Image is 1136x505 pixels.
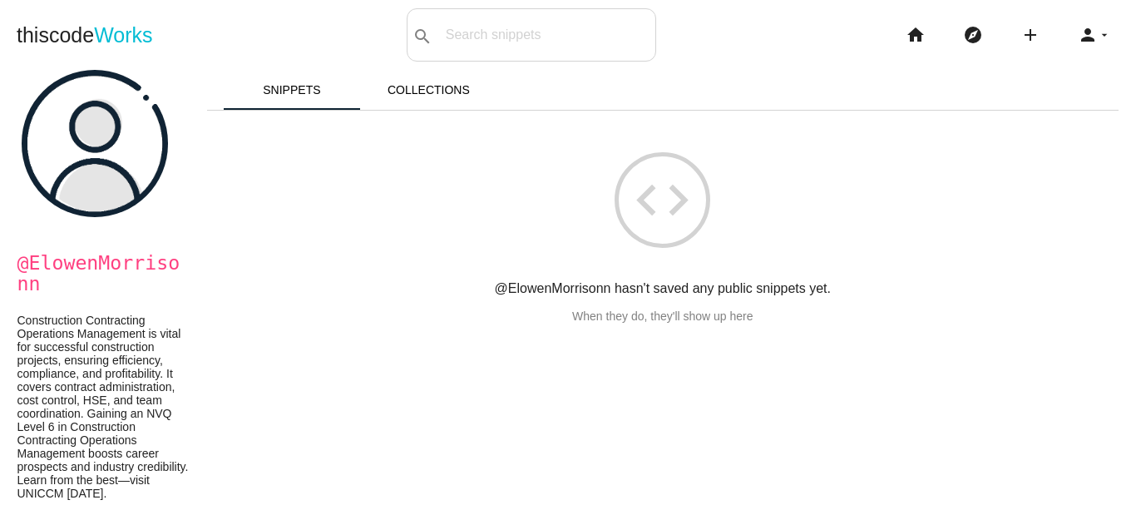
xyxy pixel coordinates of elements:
[360,70,497,110] a: Collections
[17,252,190,295] h1: @ElowenMorrisonn
[17,314,190,500] p: Construction Contracting Operations Management is vital for successful construction projects, ens...
[615,152,710,248] i: code
[437,17,655,52] input: Search snippets
[906,8,926,62] i: home
[22,70,169,217] img: user.png
[407,9,437,61] button: search
[17,8,153,62] a: thiscodeWorks
[1078,8,1098,62] i: person
[94,23,152,47] span: Works
[1098,8,1111,62] i: arrow_drop_down
[207,309,1119,323] p: When they do, they'll show up here
[963,8,983,62] i: explore
[495,281,831,295] strong: @ElowenMorrisonn hasn't saved any public snippets yet.
[412,10,432,63] i: search
[1020,8,1040,62] i: add
[224,70,361,110] a: Snippets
